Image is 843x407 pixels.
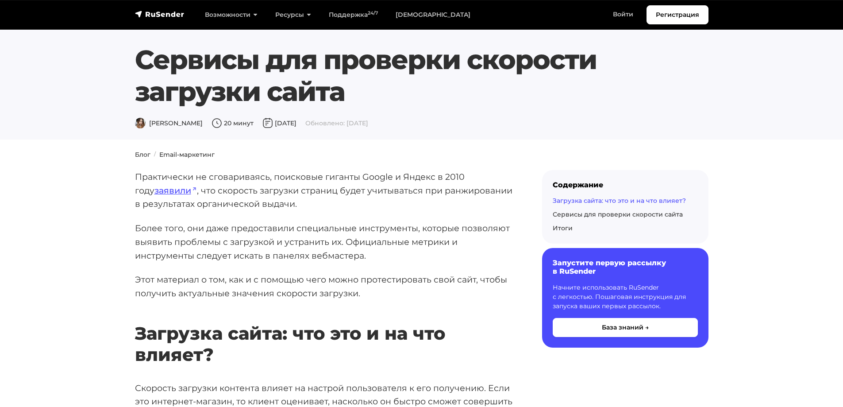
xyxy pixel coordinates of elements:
[262,118,273,128] img: Дата публикации
[553,181,698,189] div: Содержание
[212,118,222,128] img: Время чтения
[154,185,197,196] a: заявили
[647,5,708,24] a: Регистрация
[135,151,150,159] a: Блог
[320,6,387,24] a: Поддержка24/7
[553,224,573,232] a: Итоги
[130,150,714,159] nav: breadcrumb
[212,119,254,127] span: 20 минут
[262,119,296,127] span: [DATE]
[135,297,514,365] h2: Загрузка сайта: что это и на что влияет?
[196,6,266,24] a: Возможности
[553,318,698,337] button: База знаний →
[150,150,215,159] li: Email-маркетинг
[604,5,642,23] a: Войти
[553,283,698,311] p: Начните использовать RuSender с легкостью. Пошаговая инструкция для запуска ваших первых рассылок.
[135,273,514,300] p: Этот материал о том, как и с помощью чего можно протестировать свой сайт, чтобы получить актуальн...
[266,6,320,24] a: Ресурсы
[135,10,185,19] img: RuSender
[542,248,708,347] a: Запустите первую рассылку в RuSender Начните использовать RuSender с легкостью. Пошаговая инструк...
[553,259,698,275] h6: Запустите первую рассылку в RuSender
[368,10,378,16] sup: 24/7
[553,210,683,218] a: Сервисы для проверки скорости сайта
[387,6,479,24] a: [DEMOGRAPHIC_DATA]
[553,197,686,205] a: Загрузка сайта: что это и на что влияет?
[305,119,368,127] span: Обновлено: [DATE]
[135,119,203,127] span: [PERSON_NAME]
[135,44,660,108] h1: Сервисы для проверки скорости загрузки сайта
[135,221,514,262] p: Более того, они даже предоставили специальные инструменты, которые позволяют выявить проблемы с з...
[135,170,514,211] p: Практически не сговариваясь, поисковые гиганты Google и Яндекс в 2010 году , что скорость загрузк...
